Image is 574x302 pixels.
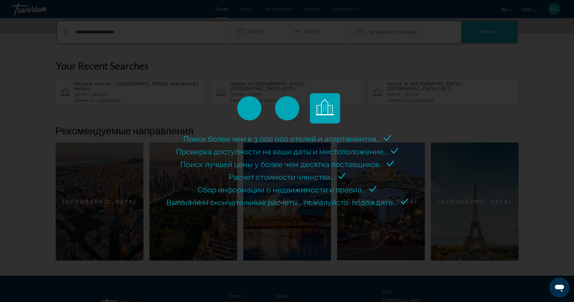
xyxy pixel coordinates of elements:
iframe: Кнопка для запуску вікна повідомлень [550,278,569,297]
span: Выполняем окончательные расчеты... пожалуйста, подождите... [166,198,398,207]
span: Расчет стоимости членства... [229,172,335,182]
span: Поиск более чем в 3 000 000 отелей и апартаментов... [183,134,381,143]
span: Поиск лучшей цены у более чем десятка поставщиков... [180,160,384,169]
span: Проверка доступности на ваши даты и местоположение... [176,147,388,156]
span: Сбор информации о недвижимости и правил... [198,185,366,194]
